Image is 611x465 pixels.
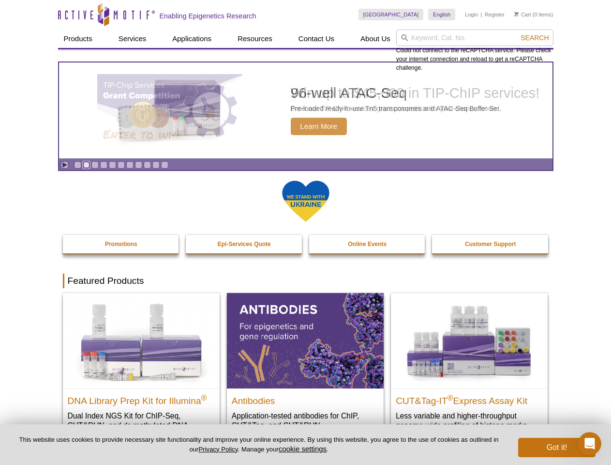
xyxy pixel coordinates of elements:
[186,235,303,253] a: Epi-Services Quote
[465,11,478,18] a: Login
[227,293,384,440] a: All Antibodies Antibodies Application-tested antibodies for ChIP, CUT&Tag, and CUT&RUN.
[100,161,107,169] a: Go to slide 4
[514,9,553,20] li: (0 items)
[391,293,548,388] img: CUT&Tag-IT® Express Assay Kit
[68,391,215,406] h2: DNA Library Prep Kit for Illumina
[358,9,424,20] a: [GEOGRAPHIC_DATA]
[282,180,330,223] img: We Stand With Ukraine
[63,274,549,288] h2: Featured Products
[465,241,516,248] strong: Customer Support
[15,435,502,454] p: This website uses cookies to provide necessary site functionality and improve your online experie...
[514,12,519,16] img: Your Cart
[105,241,137,248] strong: Promotions
[391,293,548,440] a: CUT&Tag-IT® Express Assay Kit CUT&Tag-IT®Express Assay Kit Less variable and higher-throughput ge...
[396,391,543,406] h2: CUT&Tag-IT Express Assay Kit
[578,432,601,455] iframe: Intercom live chat
[201,393,207,402] sup: ®
[521,34,549,42] span: Search
[293,30,340,48] a: Contact Us
[126,161,134,169] a: Go to slide 7
[83,161,90,169] a: Go to slide 2
[63,293,220,449] a: DNA Library Prep Kit for Illumina DNA Library Prep Kit for Illumina® Dual Index NGS Kit for ChIP-...
[232,391,379,406] h2: Antibodies
[485,11,505,18] a: Register
[160,12,256,20] h2: Enabling Epigenetics Research
[232,411,379,431] p: Application-tested antibodies for ChIP, CUT&Tag, and CUT&RUN.
[227,293,384,388] img: All Antibodies
[109,161,116,169] a: Go to slide 5
[481,9,482,20] li: |
[514,11,531,18] a: Cart
[152,161,160,169] a: Go to slide 10
[279,445,327,453] button: cookie settings
[63,293,220,388] img: DNA Library Prep Kit for Illumina
[135,161,142,169] a: Go to slide 8
[161,161,168,169] a: Go to slide 11
[118,161,125,169] a: Go to slide 6
[232,30,278,48] a: Resources
[396,411,543,431] p: Less variable and higher-throughput genome-wide profiling of histone marks​.
[348,241,387,248] strong: Online Events
[166,30,217,48] a: Applications
[68,411,215,440] p: Dual Index NGS Kit for ChIP-Seq, CUT&RUN, and ds methylated DNA assays.
[91,161,99,169] a: Go to slide 3
[432,235,549,253] a: Customer Support
[58,30,98,48] a: Products
[518,438,596,457] button: Got it!
[63,235,180,253] a: Promotions
[355,30,396,48] a: About Us
[198,446,238,453] a: Privacy Policy
[447,393,453,402] sup: ®
[113,30,152,48] a: Services
[74,161,81,169] a: Go to slide 1
[309,235,426,253] a: Online Events
[144,161,151,169] a: Go to slide 9
[61,161,68,169] a: Toggle autoplay
[428,9,455,20] a: English
[396,30,553,72] div: Could not connect to the reCAPTCHA service. Please check your internet connection and reload to g...
[396,30,553,46] input: Keyword, Cat. No.
[518,33,551,42] button: Search
[218,241,271,248] strong: Epi-Services Quote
